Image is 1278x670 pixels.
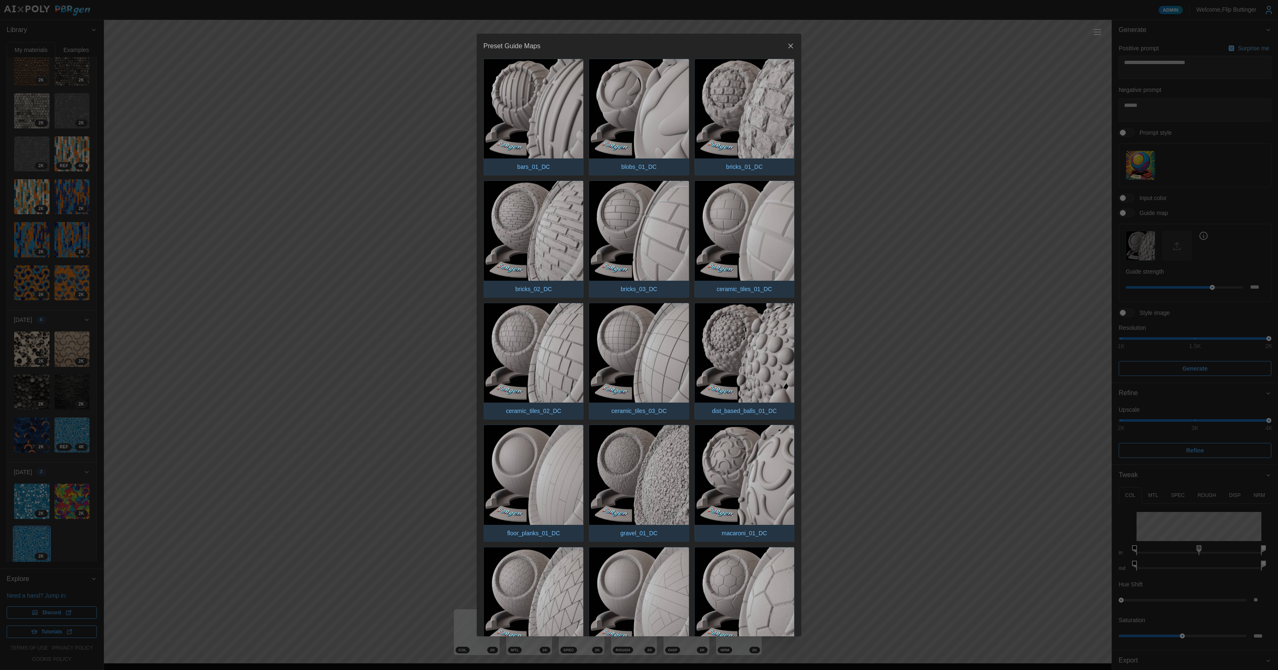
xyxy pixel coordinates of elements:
button: paving_stones_01_DC.pngpaving_stones_01_DC [694,547,795,664]
img: bars_01_DC.png [484,59,583,158]
img: blobs_01_DC.png [589,59,689,158]
button: blobs_01_DC.pngblobs_01_DC [589,59,689,176]
button: bricks_01_DC.pngbricks_01_DC [694,59,795,176]
img: parquet_01_DC.png [589,547,689,647]
button: dist_based_balls_01_DC.pngdist_based_balls_01_DC [694,303,795,420]
img: ceramic_tiles_01_DC.png [695,181,794,280]
img: bricks_02_DC.png [484,181,583,280]
p: macaroni_01_DC [718,525,771,541]
button: bricks_03_DC.pngbricks_03_DC [589,180,689,298]
button: ceramic_tiles_03_DC.pngceramic_tiles_03_DC [589,303,689,420]
img: bricks_01_DC.png [695,59,794,158]
img: ceramic_tiles_03_DC.png [589,303,689,403]
p: dist_based_balls_01_DC [708,403,781,419]
button: gravel_01_DC.pnggravel_01_DC [589,425,689,542]
img: floor_planks_01_DC.png [484,425,583,524]
img: macaroni_01_DC.png [695,425,794,524]
button: ceramic_tiles_02_DC.pngceramic_tiles_02_DC [483,303,584,420]
p: bricks_03_DC [617,281,661,297]
p: floor_planks_01_DC [503,525,564,541]
img: metal_plates_01_DC.png [484,547,583,647]
p: ceramic_tiles_02_DC [502,403,565,419]
img: bricks_03_DC.png [589,181,689,280]
button: bricks_02_DC.pngbricks_02_DC [483,180,584,298]
h2: Preset Guide Maps [483,43,540,49]
p: gravel_01_DC [616,525,662,541]
button: parquet_01_DC.pngparquet_01_DC [589,547,689,664]
button: ceramic_tiles_01_DC.pngceramic_tiles_01_DC [694,180,795,298]
p: blobs_01_DC [617,158,661,175]
p: bars_01_DC [513,158,554,175]
p: ceramic_tiles_03_DC [607,403,671,419]
p: ceramic_tiles_01_DC [713,281,776,297]
img: dist_based_balls_01_DC.png [695,303,794,403]
p: bricks_02_DC [511,281,556,297]
button: floor_planks_01_DC.pngfloor_planks_01_DC [483,425,584,542]
p: bricks_01_DC [722,158,767,175]
button: bars_01_DC.pngbars_01_DC [483,59,584,176]
img: ceramic_tiles_02_DC.png [484,303,583,403]
img: gravel_01_DC.png [589,425,689,524]
img: paving_stones_01_DC.png [695,547,794,647]
button: macaroni_01_DC.pngmacaroni_01_DC [694,425,795,542]
button: metal_plates_01_DC.pngmetal_plates_01_DC [483,547,584,664]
